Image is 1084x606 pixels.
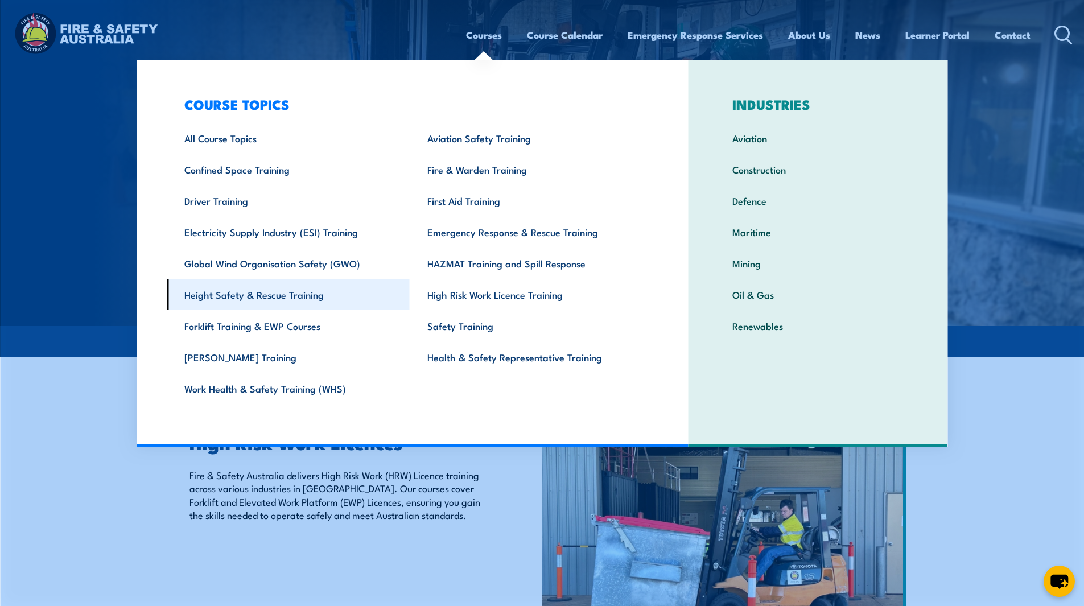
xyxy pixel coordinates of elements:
[715,96,921,112] h3: INDUSTRIES
[167,279,410,310] a: Height Safety & Rescue Training
[715,185,921,216] a: Defence
[410,216,653,248] a: Emergency Response & Rescue Training
[167,216,410,248] a: Electricity Supply Industry (ESI) Training
[410,310,653,341] a: Safety Training
[167,185,410,216] a: Driver Training
[715,279,921,310] a: Oil & Gas
[167,373,410,404] a: Work Health & Safety Training (WHS)
[189,434,490,450] h2: High Risk Work Licences
[167,154,410,185] a: Confined Space Training
[410,279,653,310] a: High Risk Work Licence Training
[410,154,653,185] a: Fire & Warden Training
[167,248,410,279] a: Global Wind Organisation Safety (GWO)
[466,20,502,50] a: Courses
[715,216,921,248] a: Maritime
[715,122,921,154] a: Aviation
[410,122,653,154] a: Aviation Safety Training
[715,154,921,185] a: Construction
[410,185,653,216] a: First Aid Training
[788,20,830,50] a: About Us
[410,248,653,279] a: HAZMAT Training and Spill Response
[1044,566,1075,597] button: chat-button
[167,341,410,373] a: [PERSON_NAME] Training
[167,310,410,341] a: Forklift Training & EWP Courses
[628,20,763,50] a: Emergency Response Services
[527,20,603,50] a: Course Calendar
[905,20,970,50] a: Learner Portal
[715,248,921,279] a: Mining
[715,310,921,341] a: Renewables
[189,468,490,522] p: Fire & Safety Australia delivers High Risk Work (HRW) Licence training across various industries ...
[410,341,653,373] a: Health & Safety Representative Training
[855,20,880,50] a: News
[995,20,1031,50] a: Contact
[167,96,653,112] h3: COURSE TOPICS
[167,122,410,154] a: All Course Topics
